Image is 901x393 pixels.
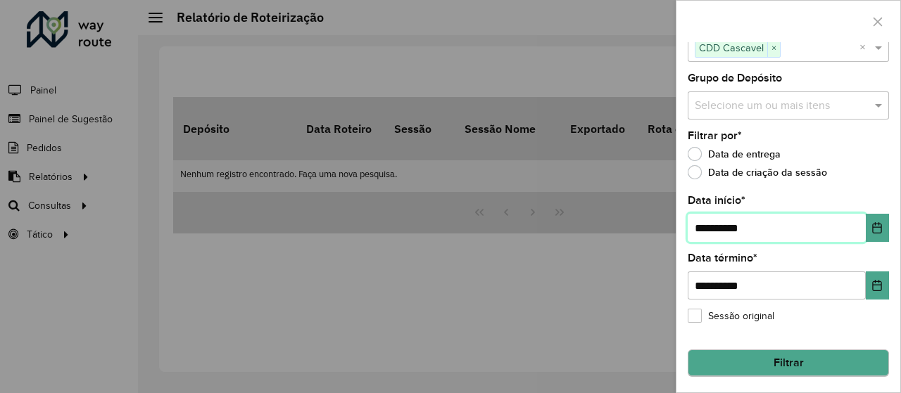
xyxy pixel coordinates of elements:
label: Sessão original [688,309,774,323]
button: Choose Date [866,214,889,242]
label: Grupo de Depósito [688,70,782,86]
label: Data início [688,192,745,209]
span: CDD Cascavel [695,39,767,56]
label: Filtrar por [688,127,742,144]
span: Clear all [859,39,871,56]
label: Data de criação da sessão [688,165,827,179]
span: × [767,40,780,57]
button: Choose Date [866,271,889,299]
label: Data término [688,250,757,266]
label: Data de entrega [688,147,781,161]
button: Filtrar [688,349,889,376]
